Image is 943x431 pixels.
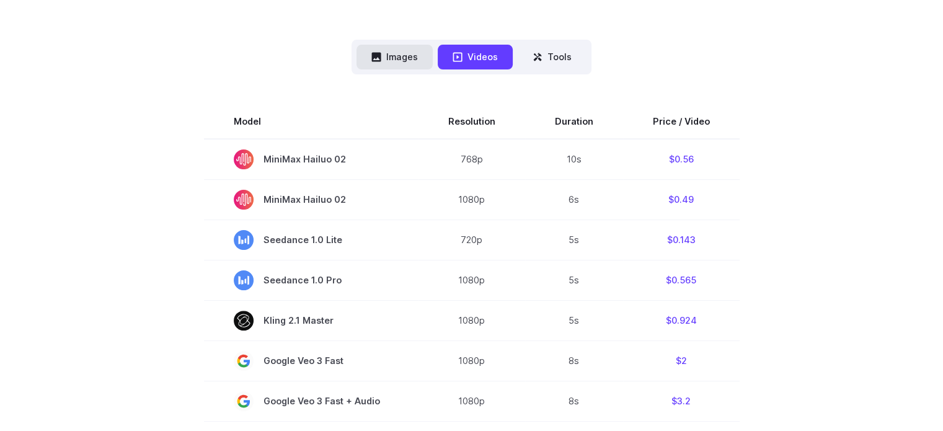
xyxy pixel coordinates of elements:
span: Google Veo 3 Fast + Audio [234,391,389,411]
td: $3.2 [623,381,740,421]
span: Seedance 1.0 Pro [234,270,389,290]
td: $0.924 [623,300,740,340]
td: $0.56 [623,139,740,180]
td: 8s [525,340,623,381]
button: Tools [518,45,587,69]
span: Google Veo 3 Fast [234,351,389,371]
td: 1080p [418,300,525,340]
td: 8s [525,381,623,421]
span: Kling 2.1 Master [234,311,389,331]
th: Model [204,104,418,139]
th: Resolution [418,104,525,139]
td: $0.143 [623,220,740,260]
td: 5s [525,260,623,300]
td: 5s [525,220,623,260]
td: $2 [623,340,740,381]
td: 5s [525,300,623,340]
button: Images [356,45,433,69]
th: Price / Video [623,104,740,139]
td: 1080p [418,179,525,220]
td: $0.49 [623,179,740,220]
td: 768p [418,139,525,180]
span: MiniMax Hailuo 02 [234,190,389,210]
td: 6s [525,179,623,220]
span: MiniMax Hailuo 02 [234,149,389,169]
th: Duration [525,104,623,139]
td: 1080p [418,340,525,381]
button: Videos [438,45,513,69]
td: 10s [525,139,623,180]
span: Seedance 1.0 Lite [234,230,389,250]
td: 720p [418,220,525,260]
td: 1080p [418,381,525,421]
td: 1080p [418,260,525,300]
td: $0.565 [623,260,740,300]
